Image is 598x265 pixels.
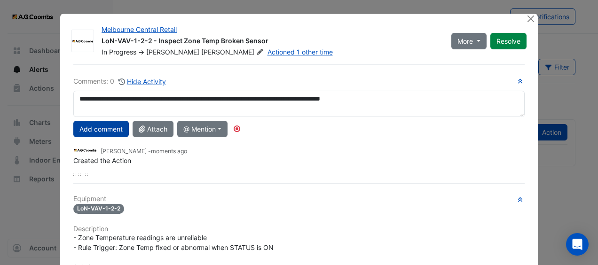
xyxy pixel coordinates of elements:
button: Hide Activity [118,76,166,87]
button: More [451,33,487,49]
a: Melbourne Central Retail [102,25,177,33]
span: - Zone Temperature readings are unreliable - Rule Trigger: Zone Temp fixed or abnormal when STATU... [73,234,274,251]
small: [PERSON_NAME] - [101,147,187,156]
span: LoN-VAV-1-2-2 [73,204,124,214]
img: AG Coombs [72,37,94,46]
div: Comments: 0 [73,76,166,87]
button: Add comment [73,121,129,137]
h6: Equipment [73,195,525,203]
div: Open Intercom Messenger [566,233,589,256]
span: Created the Action [73,156,131,164]
a: Actioned 1 other time [268,48,333,56]
span: 2025-10-06 14:26:56 [151,148,187,155]
button: Close [526,14,536,23]
h6: Description [73,225,525,233]
button: @ Mention [177,121,228,137]
div: LoN-VAV-1-2-2 - Inspect Zone Temp Broken Sensor [102,36,440,47]
span: -> [138,48,144,56]
img: AG Coombs [73,145,97,156]
span: More [457,36,473,46]
div: Tooltip anchor [233,125,241,133]
span: [PERSON_NAME] [201,47,265,57]
button: Resolve [490,33,527,49]
button: Attach [133,121,173,137]
span: [PERSON_NAME] [146,48,199,56]
span: In Progress [102,48,136,56]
